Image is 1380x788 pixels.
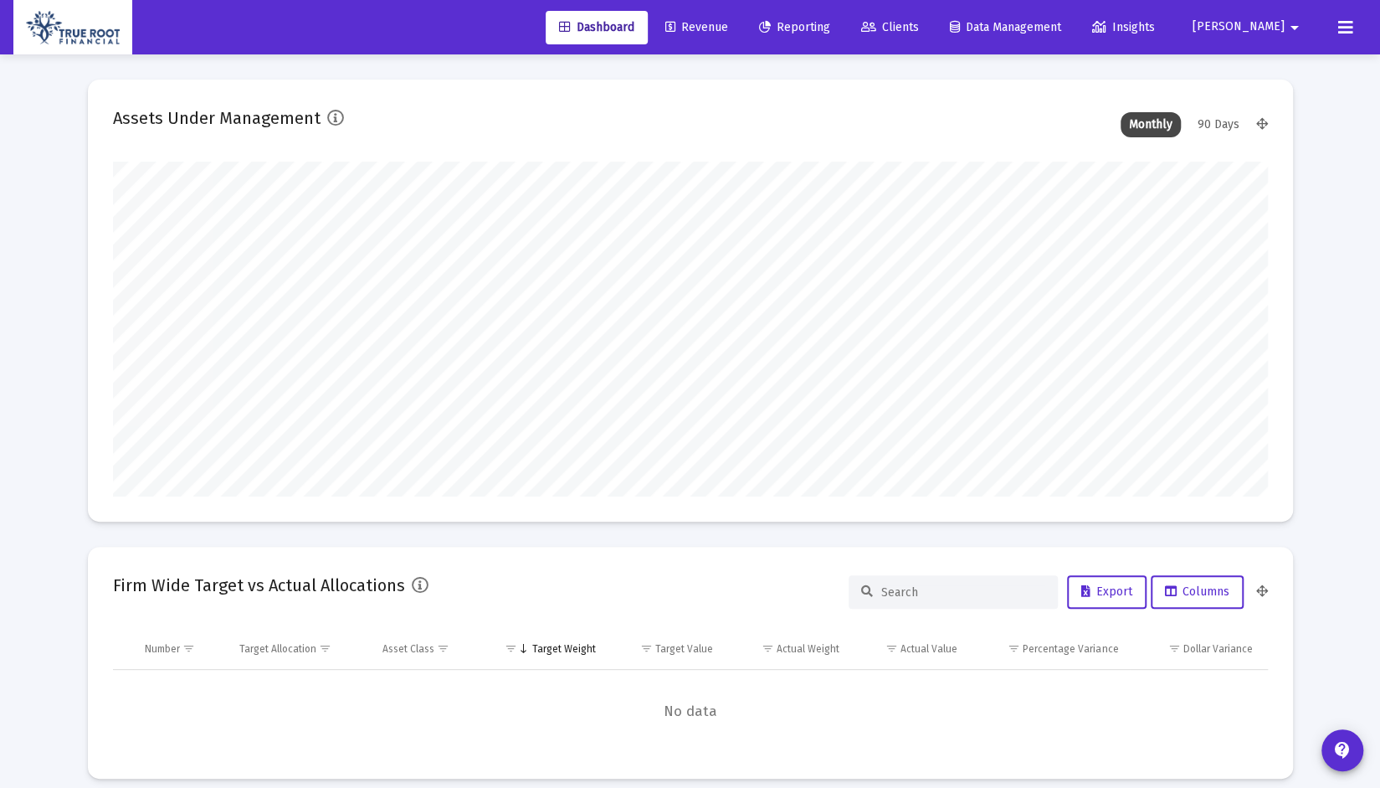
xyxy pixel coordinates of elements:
div: Actual Weight [777,642,839,656]
td: Column Target Value [608,629,726,669]
div: Percentage Variance [1023,642,1118,656]
mat-icon: arrow_drop_down [1285,11,1305,44]
span: Show filter options for column 'Actual Weight' [762,642,774,655]
td: Column Target Weight [482,629,608,669]
mat-icon: contact_support [1332,740,1352,760]
input: Search [881,585,1045,600]
div: Target Value [655,642,713,656]
span: Show filter options for column 'Percentage Variance' [1008,642,1020,655]
button: [PERSON_NAME] [1172,10,1325,44]
span: Export [1081,585,1132,599]
span: Insights [1092,20,1155,34]
span: Data Management [950,20,1061,34]
span: Show filter options for column 'Target Weight' [505,642,517,655]
td: Column Actual Value [851,629,969,669]
span: No data [113,703,1268,721]
span: Show filter options for column 'Asset Class' [437,642,449,655]
a: Data Management [936,11,1075,44]
span: Show filter options for column 'Target Allocation' [319,642,331,655]
a: Revenue [652,11,741,44]
span: Dashboard [559,20,634,34]
td: Column Dollar Variance [1130,629,1267,669]
span: Reporting [759,20,830,34]
h2: Firm Wide Target vs Actual Allocations [113,572,405,599]
td: Column Actual Weight [725,629,850,669]
div: Number [145,642,180,656]
div: Actual Value [900,642,957,656]
td: Column Number [133,629,228,669]
td: Column Target Allocation [228,629,371,669]
img: Dashboard [26,11,120,44]
div: Asset Class [382,642,434,656]
span: Revenue [665,20,728,34]
span: Show filter options for column 'Number' [182,642,195,655]
span: Show filter options for column 'Dollar Variance' [1168,642,1181,655]
span: Show filter options for column 'Actual Value' [885,642,898,655]
div: Dollar Variance [1183,642,1253,656]
a: Dashboard [546,11,648,44]
div: 90 Days [1189,112,1248,137]
h2: Assets Under Management [113,105,321,131]
a: Clients [848,11,932,44]
a: Reporting [746,11,844,44]
div: Monthly [1121,112,1181,137]
div: Target Weight [532,642,596,656]
div: Target Allocation [239,642,316,656]
td: Column Asset Class [371,629,482,669]
button: Export [1067,575,1147,609]
button: Columns [1151,575,1244,609]
td: Column Percentage Variance [969,629,1130,669]
a: Insights [1079,11,1168,44]
span: Clients [861,20,919,34]
div: Data grid [113,629,1268,754]
span: [PERSON_NAME] [1193,20,1285,34]
span: Columns [1165,585,1229,599]
span: Show filter options for column 'Target Value' [640,642,653,655]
